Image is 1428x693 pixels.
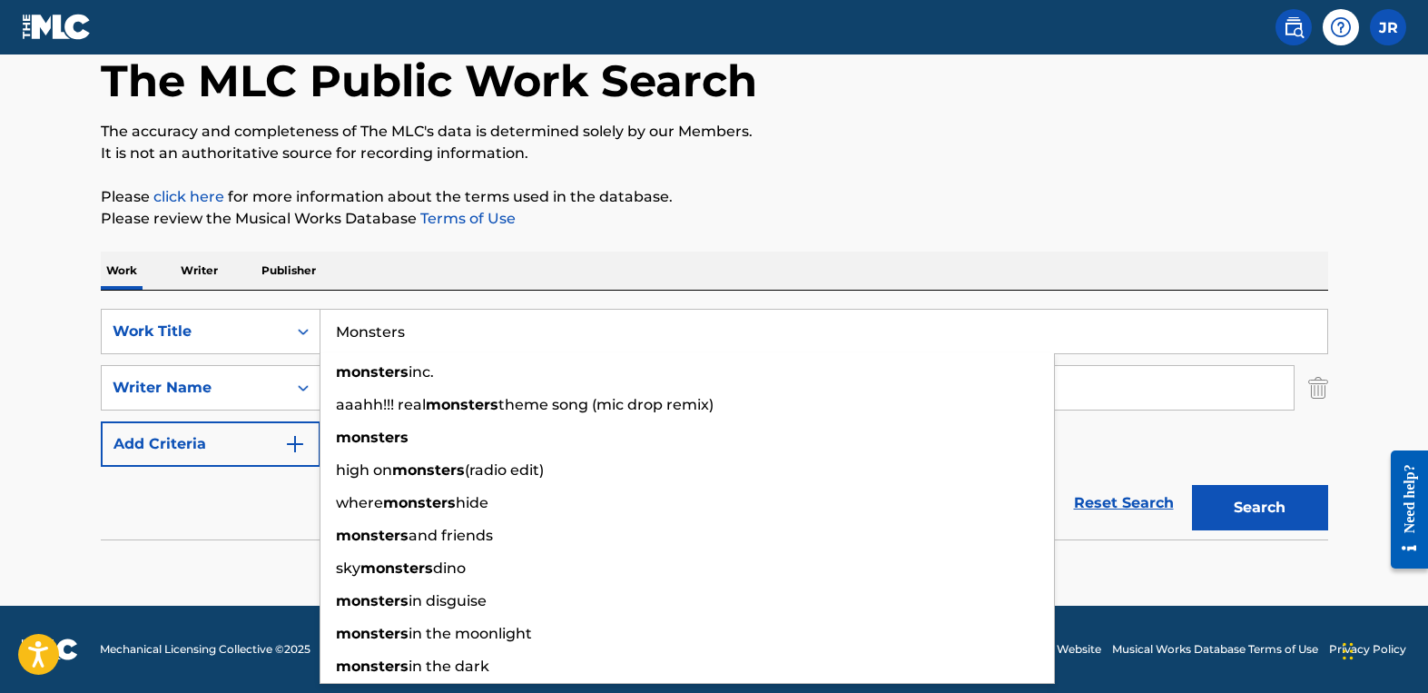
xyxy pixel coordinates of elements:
[383,494,456,511] strong: monsters
[113,321,276,342] div: Work Title
[336,625,409,642] strong: monsters
[100,641,310,658] span: Mechanical Licensing Collective © 2025
[336,494,383,511] span: where
[1377,437,1428,583] iframe: Resource Center
[101,252,143,290] p: Work
[101,208,1328,230] p: Please review the Musical Works Database
[113,377,276,399] div: Writer Name
[101,121,1328,143] p: The accuracy and completeness of The MLC's data is determined solely by our Members.
[336,461,392,479] span: high on
[336,658,409,675] strong: monsters
[1192,485,1328,530] button: Search
[456,494,488,511] span: hide
[101,143,1328,164] p: It is not an authoritative source for recording information.
[336,363,409,381] strong: monsters
[1275,9,1312,45] a: Public Search
[1337,606,1428,693] iframe: Chat Widget
[284,433,306,455] img: 9d2ae6d4665cec9f34b9.svg
[409,658,489,675] span: in the dark
[336,429,409,446] strong: monsters
[1323,9,1359,45] div: Help
[101,186,1328,208] p: Please for more information about the terms used in the database.
[360,559,433,577] strong: monsters
[1308,365,1328,411] img: Delete Criterion
[433,559,466,577] span: dino
[1329,641,1406,658] a: Privacy Policy
[336,527,409,544] strong: monsters
[409,363,434,381] span: inc.
[409,592,487,609] span: in disguise
[409,625,532,642] span: in the moonlight
[1112,641,1318,658] a: Musical Works Database Terms of Use
[417,210,516,227] a: Terms of Use
[101,421,320,467] button: Add Criteria
[409,527,493,544] span: and friends
[22,14,92,40] img: MLC Logo
[336,396,426,413] span: aaahh!!! real
[498,396,714,413] span: theme song (mic drop remix)
[1370,9,1406,45] div: User Menu
[22,639,78,660] img: logo
[101,54,757,108] h1: The MLC Public Work Search
[1283,16,1305,38] img: search
[426,396,498,413] strong: monsters
[101,309,1328,540] form: Search Form
[175,252,223,290] p: Writer
[1065,483,1183,523] a: Reset Search
[1343,624,1354,678] div: Drag
[153,188,224,205] a: click here
[256,252,321,290] p: Publisher
[392,461,465,479] strong: monsters
[1330,16,1352,38] img: help
[465,461,544,479] span: (radio edit)
[336,592,409,609] strong: monsters
[336,559,360,577] span: sky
